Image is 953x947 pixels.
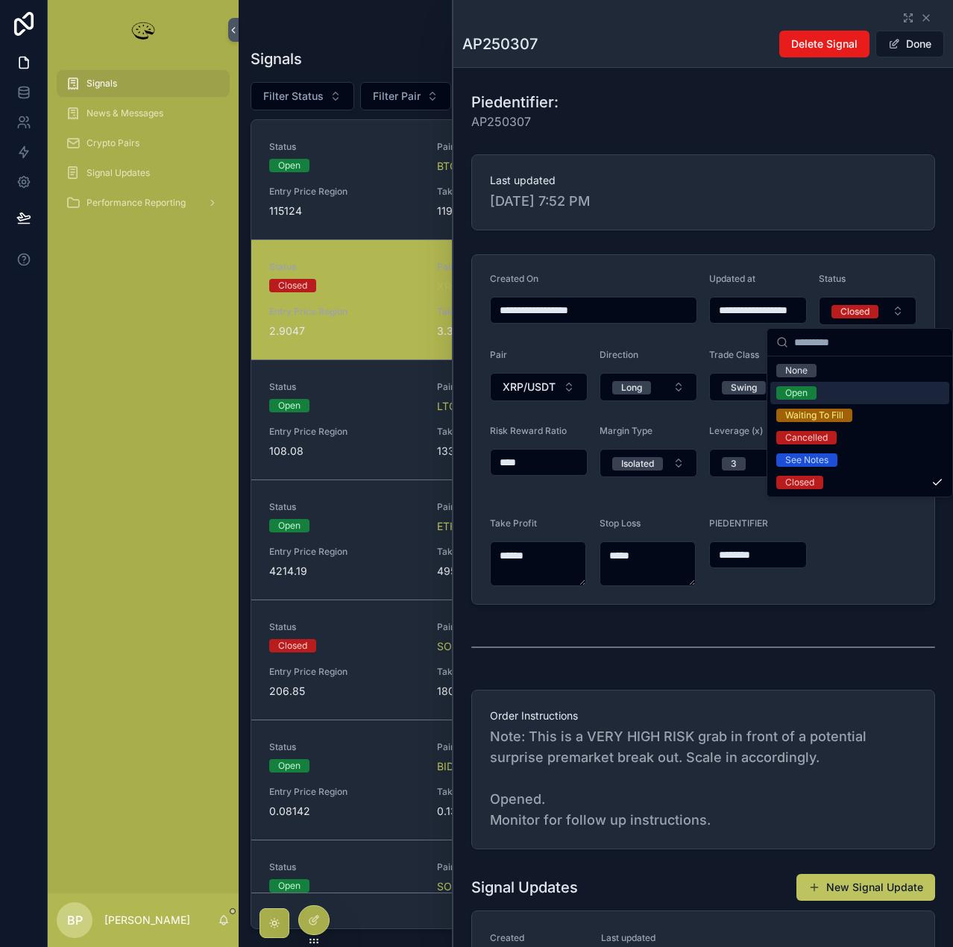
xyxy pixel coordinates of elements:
[600,425,652,436] span: Margin Type
[269,741,419,753] span: Status
[269,804,419,819] span: 0.08142
[269,621,419,633] span: Status
[437,786,587,798] span: Take Profit
[278,759,301,773] div: Open
[437,621,587,633] span: Pair
[437,546,587,558] span: Take Profit
[269,426,419,438] span: Entry Price Region
[471,92,559,113] h1: Piedentifier:
[437,639,490,654] a: SOL/USDT
[875,31,944,57] button: Done
[437,519,489,534] a: ETH/USDT
[600,517,641,529] span: Stop Loss
[269,204,419,218] span: 115124
[437,759,485,774] a: BID/USDT
[437,741,587,753] span: Pair
[437,324,587,339] span: 3.3752
[791,37,858,51] span: Delete Signal
[269,444,419,459] span: 108.08
[269,786,419,798] span: Entry Price Region
[503,380,556,394] span: XRP/USDT
[437,204,587,218] span: 119766
[360,82,451,110] button: Select Button
[269,324,419,339] span: 2.9047
[251,239,940,359] a: StatusClosedPairXRP/USDTUpdated at[DATE] 7:53 PMPIEDENTIFIERAP250307Entry Price Region2.9047Take ...
[490,373,588,401] button: Select Button
[840,305,869,318] div: Closed
[437,186,587,198] span: Take Profit
[731,457,737,471] div: 3
[600,449,697,477] button: Select Button
[269,141,419,153] span: Status
[437,426,587,438] span: Take Profit
[731,381,757,394] div: Swing
[87,137,139,149] span: Crypto Pairs
[437,684,587,699] span: 180.55
[819,297,916,325] button: Select Button
[251,720,940,840] a: StatusOpenPairBID/USDTUpdated at[DATE] 3:04 AMPIEDENTIFIERAP250302Entry Price Region0.08142Take P...
[57,100,230,127] a: News & Messages
[87,107,163,119] span: News & Messages
[437,306,587,318] span: Take Profit
[709,373,807,401] button: Select Button
[269,546,419,558] span: Entry Price Region
[437,501,587,513] span: Pair
[621,457,654,471] div: Isolated
[437,804,587,819] span: 0.13456
[709,349,759,360] span: Trade Class
[373,89,421,104] span: Filter Pair
[709,449,807,477] button: Select Button
[87,167,150,179] span: Signal Updates
[601,932,694,944] span: Last updated
[251,120,940,239] a: StatusOpenPairBTC/USDTUpdated at[DATE] 8:47 PMPIEDENTIFIERAP250304Entry Price Region115124Take Pr...
[437,399,488,414] span: LTC/USDT
[819,273,846,284] span: Status
[437,381,587,393] span: Pair
[278,279,307,292] div: Closed
[269,261,419,273] span: Status
[269,186,419,198] span: Entry Price Region
[278,159,301,172] div: Open
[490,273,538,284] span: Created On
[437,444,587,459] span: 133.77
[490,726,916,831] span: Note: This is a VERY HIGH RISK grab in front of a potential surprise premarket break out. Scale i...
[490,191,916,212] span: [DATE] 7:52 PM
[437,861,587,873] span: Pair
[600,373,697,401] button: Select Button
[621,381,642,394] div: Long
[490,517,537,529] span: Take Profit
[278,879,301,893] div: Open
[709,425,763,436] span: Leverage (x)
[785,364,808,377] div: None
[437,666,587,678] span: Take Profit
[779,31,869,57] button: Delete Signal
[785,476,814,489] div: Closed
[785,453,828,467] div: See Notes
[796,874,935,901] button: New Signal Update
[278,639,307,652] div: Closed
[269,684,419,699] span: 206.85
[263,89,324,104] span: Filter Status
[48,60,239,236] div: scrollable content
[437,261,587,273] span: Pair
[128,18,158,42] img: App logo
[785,386,808,400] div: Open
[278,519,301,532] div: Open
[709,517,768,529] span: PIEDENTIFIER
[490,708,916,723] span: Order Instructions
[104,913,190,928] p: [PERSON_NAME]
[437,279,490,294] a: XRP/USDT
[437,159,489,174] a: BTC/USDT
[251,479,940,600] a: StatusOpenPairETH/USDTUpdated at[DATE] 7:32 PMPIEDENTIFIERAP250305Entry Price Region4214.19Take P...
[57,130,230,157] a: Crypto Pairs
[785,431,828,444] div: Cancelled
[437,879,490,894] a: SOL/USDT
[251,600,940,720] a: StatusClosedPairSOL/USDTUpdated at[DATE] 5:36 PMPIEDENTIFIERAP250303Entry Price Region206.85Take ...
[785,409,843,422] div: Waiting To Fill
[471,113,559,130] span: AP250307
[87,197,186,209] span: Performance Reporting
